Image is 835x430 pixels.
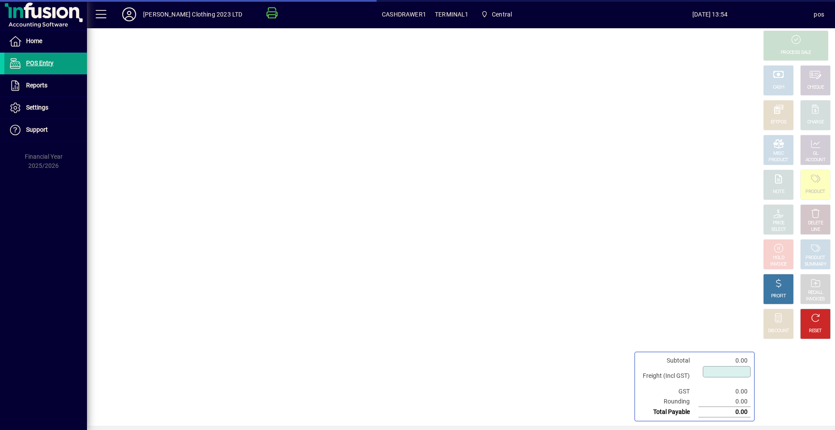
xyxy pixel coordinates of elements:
div: DELETE [808,220,823,227]
td: Freight (Incl GST) [638,366,698,387]
span: Central [492,7,512,21]
button: Profile [115,7,143,22]
span: POS Entry [26,60,53,67]
td: 0.00 [698,356,751,366]
td: Rounding [638,397,698,407]
div: [PERSON_NAME] Clothing 2023 LTD [143,7,242,21]
span: Home [26,37,42,44]
div: PRODUCT [768,157,788,163]
div: PRODUCT [805,255,825,261]
td: Total Payable [638,407,698,417]
td: GST [638,387,698,397]
div: INVOICE [770,261,786,268]
div: SELECT [771,227,786,233]
div: CHEQUE [807,84,824,91]
div: PRICE [773,220,785,227]
a: Support [4,119,87,141]
div: RESET [809,328,822,334]
div: EFTPOS [771,119,787,126]
div: DISCOUNT [768,328,789,334]
div: NOTE [773,189,784,195]
a: Home [4,30,87,52]
div: PROFIT [771,293,786,300]
div: ACCOUNT [805,157,825,163]
div: PROCESS SALE [781,50,811,56]
div: LINE [811,227,820,233]
td: 0.00 [698,407,751,417]
div: GL [813,150,818,157]
div: PRODUCT [805,189,825,195]
div: RECALL [808,290,823,296]
span: Support [26,126,48,133]
div: MISC [773,150,784,157]
span: Central [478,7,516,22]
td: Subtotal [638,356,698,366]
a: Reports [4,75,87,97]
span: [DATE] 13:54 [606,7,814,21]
span: Reports [26,82,47,89]
div: CASH [773,84,784,91]
a: Settings [4,97,87,119]
span: Settings [26,104,48,111]
span: CASHDRAWER1 [382,7,426,21]
div: HOLD [773,255,784,261]
span: TERMINAL1 [435,7,469,21]
div: INVOICES [806,296,825,303]
div: CHARGE [807,119,824,126]
div: pos [814,7,824,21]
td: 0.00 [698,387,751,397]
div: SUMMARY [805,261,826,268]
td: 0.00 [698,397,751,407]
